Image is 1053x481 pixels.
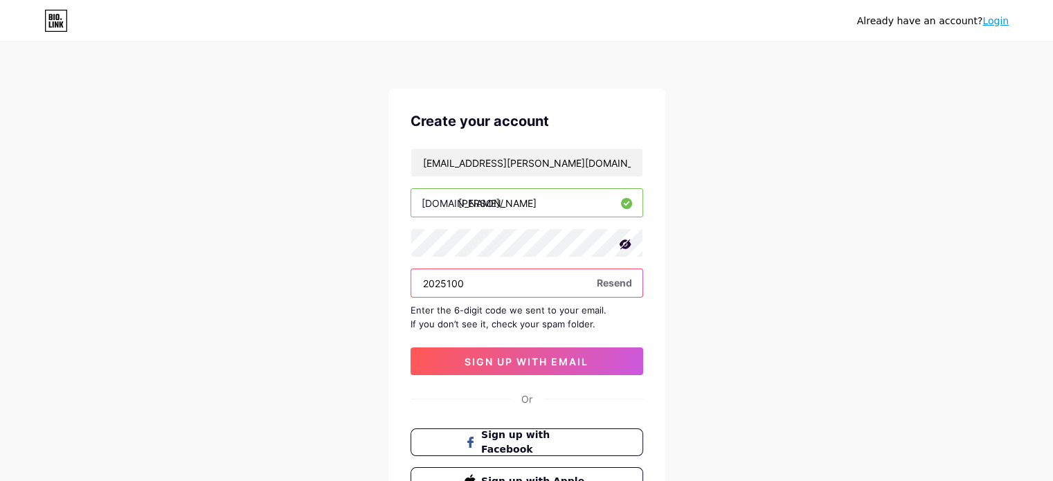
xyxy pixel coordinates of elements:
span: sign up with email [465,356,588,367]
span: Resend [597,275,632,290]
div: Create your account [411,111,643,131]
div: Or [521,392,532,406]
button: sign up with email [411,347,643,375]
button: Sign up with Facebook [411,428,643,456]
input: Paste login code [411,269,642,297]
span: Sign up with Facebook [481,428,588,457]
div: [DOMAIN_NAME]/ [422,196,503,210]
input: Email [411,149,642,176]
a: Login [982,15,1009,26]
input: username [411,189,642,217]
div: Enter the 6-digit code we sent to your email. If you don’t see it, check your spam folder. [411,303,643,331]
div: Already have an account? [857,14,1009,28]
